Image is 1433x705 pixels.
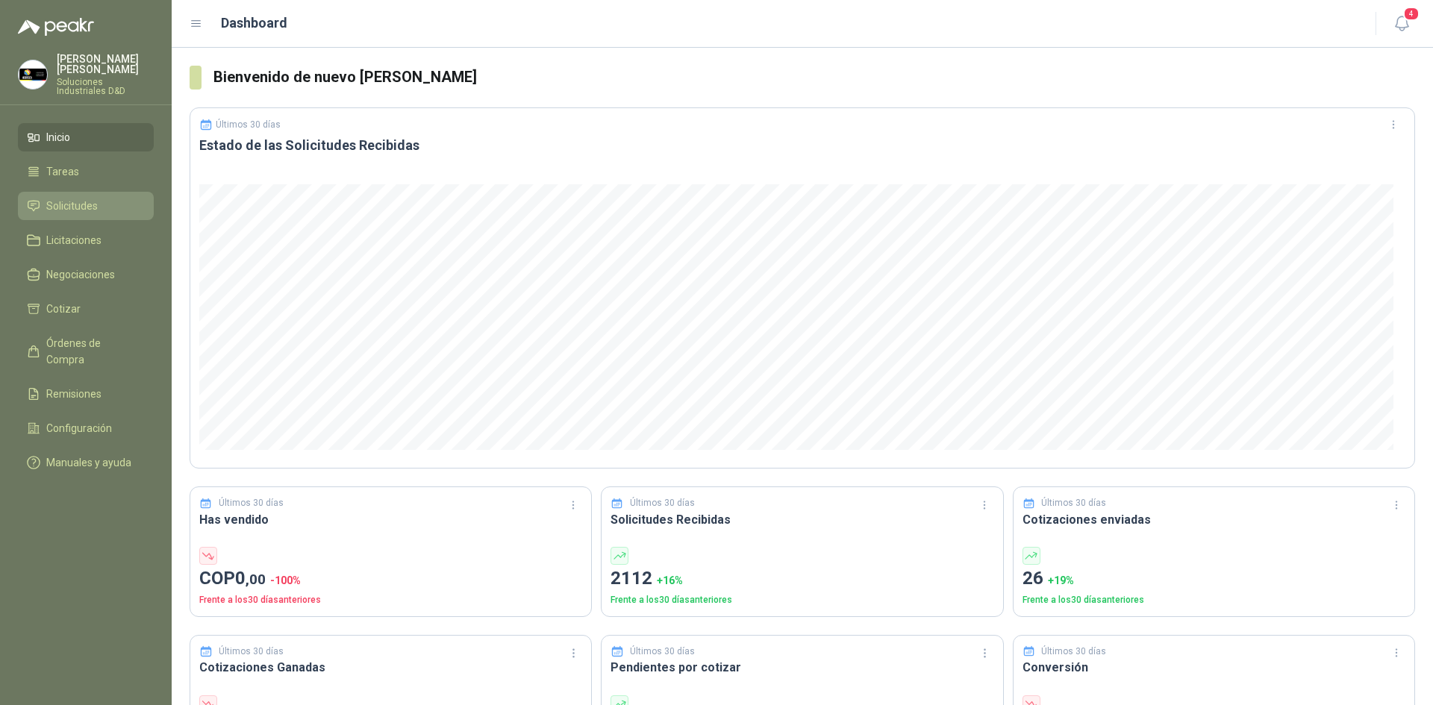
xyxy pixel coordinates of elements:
img: Logo peakr [18,18,94,36]
img: Company Logo [19,60,47,89]
a: Inicio [18,123,154,151]
a: Solicitudes [18,192,154,220]
h3: Bienvenido de nuevo [PERSON_NAME] [213,66,1415,89]
span: Negociaciones [46,266,115,283]
h3: Solicitudes Recibidas [611,510,993,529]
p: Últimos 30 días [219,645,284,659]
h3: Conversión [1023,658,1405,677]
a: Licitaciones [18,226,154,254]
p: Frente a los 30 días anteriores [199,593,582,607]
p: Últimos 30 días [216,119,281,130]
span: 4 [1403,7,1420,21]
span: Manuales y ayuda [46,454,131,471]
p: Frente a los 30 días anteriores [611,593,993,607]
p: Últimos 30 días [630,645,695,659]
p: Últimos 30 días [219,496,284,510]
span: Remisiones [46,386,102,402]
p: Últimos 30 días [1041,496,1106,510]
a: Cotizar [18,295,154,323]
button: 4 [1388,10,1415,37]
p: Soluciones Industriales D&D [57,78,154,95]
a: Tareas [18,157,154,186]
a: Configuración [18,414,154,442]
h3: Cotizaciones Ganadas [199,658,582,677]
span: Configuración [46,420,112,436]
span: Órdenes de Compra [46,335,140,368]
p: Frente a los 30 días anteriores [1023,593,1405,607]
h3: Cotizaciones enviadas [1023,510,1405,529]
p: Últimos 30 días [1041,645,1106,659]
a: Órdenes de Compra [18,329,154,374]
span: 0 [235,568,266,589]
h3: Has vendido [199,510,582,529]
span: Solicitudes [46,198,98,214]
a: Remisiones [18,380,154,408]
h1: Dashboard [221,13,287,34]
a: Manuales y ayuda [18,448,154,477]
span: Cotizar [46,301,81,317]
p: 26 [1023,565,1405,593]
a: Negociaciones [18,260,154,289]
span: ,00 [246,571,266,588]
span: Inicio [46,129,70,145]
span: -100 % [270,574,301,586]
p: Últimos 30 días [630,496,695,510]
p: 2112 [611,565,993,593]
span: + 16 % [657,574,683,586]
h3: Pendientes por cotizar [611,658,993,677]
span: Licitaciones [46,232,102,248]
h3: Estado de las Solicitudes Recibidas [199,137,1405,154]
p: COP [199,565,582,593]
p: [PERSON_NAME] [PERSON_NAME] [57,54,154,75]
span: Tareas [46,163,79,180]
span: + 19 % [1048,574,1074,586]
